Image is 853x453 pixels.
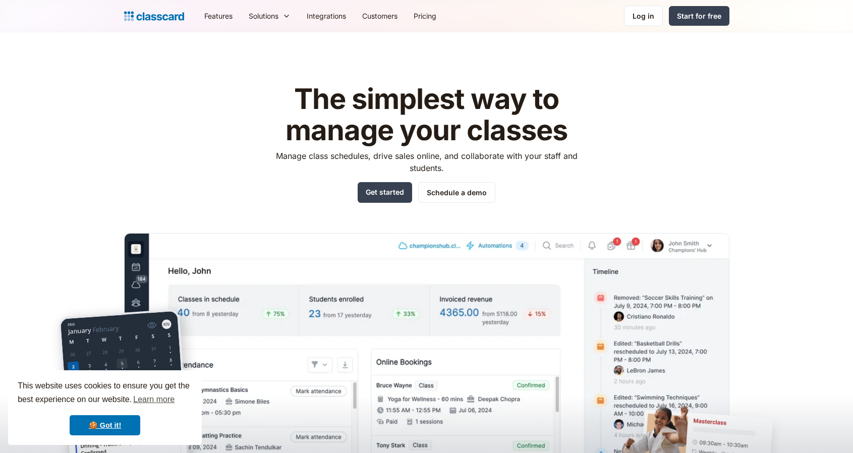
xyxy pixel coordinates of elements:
a: Features [196,5,241,27]
a: Customers [354,5,406,27]
a: dismiss cookie message [70,415,140,435]
a: Start for free [669,6,729,26]
a: Log in [624,6,663,26]
div: Solutions [241,5,299,27]
a: Schedule a demo [418,182,495,203]
div: Log in [633,11,654,21]
a: learn more about cookies [132,392,176,407]
span: This website uses cookies to ensure you get the best experience on our website. [18,380,192,407]
h1: The simplest way to manage your classes [266,84,587,146]
div: Start for free [677,11,721,21]
a: Get started [358,182,412,203]
div: cookieconsent [8,370,202,445]
p: Manage class schedules, drive sales online, and collaborate with your staff and students. [266,150,587,174]
a: Logo [124,9,184,23]
a: Pricing [406,5,444,27]
a: Integrations [299,5,354,27]
div: Solutions [249,11,278,21]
